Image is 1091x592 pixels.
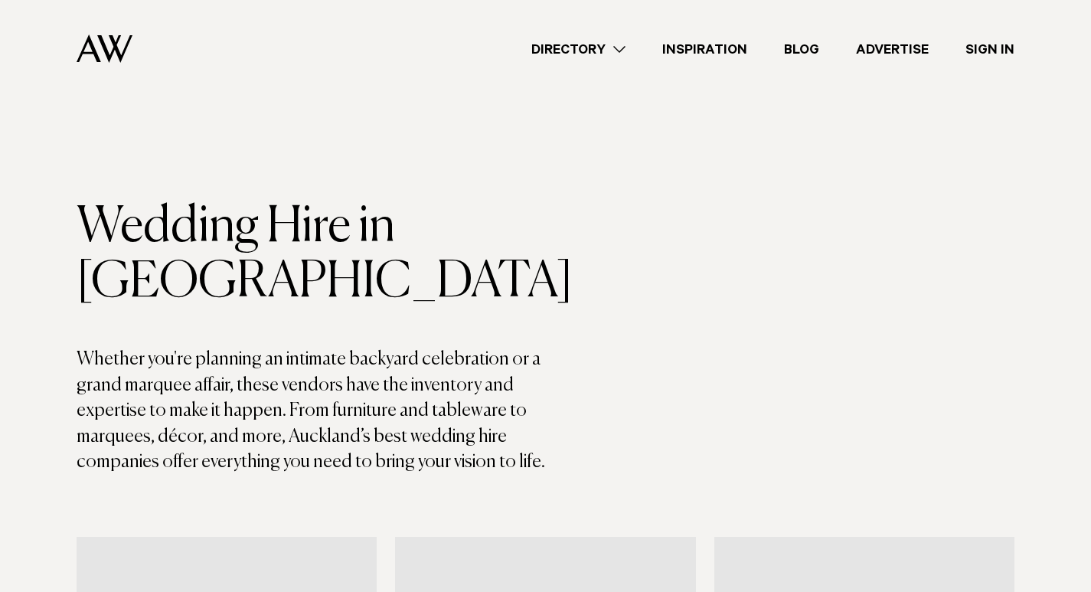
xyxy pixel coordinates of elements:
a: Advertise [838,39,947,60]
a: Sign In [947,39,1033,60]
h1: Wedding Hire in [GEOGRAPHIC_DATA] [77,200,546,310]
a: Blog [766,39,838,60]
img: Auckland Weddings Logo [77,34,132,63]
a: Inspiration [644,39,766,60]
a: Directory [513,39,644,60]
p: Whether you're planning an intimate backyard celebration or a grand marquee affair, these vendors... [77,347,546,476]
